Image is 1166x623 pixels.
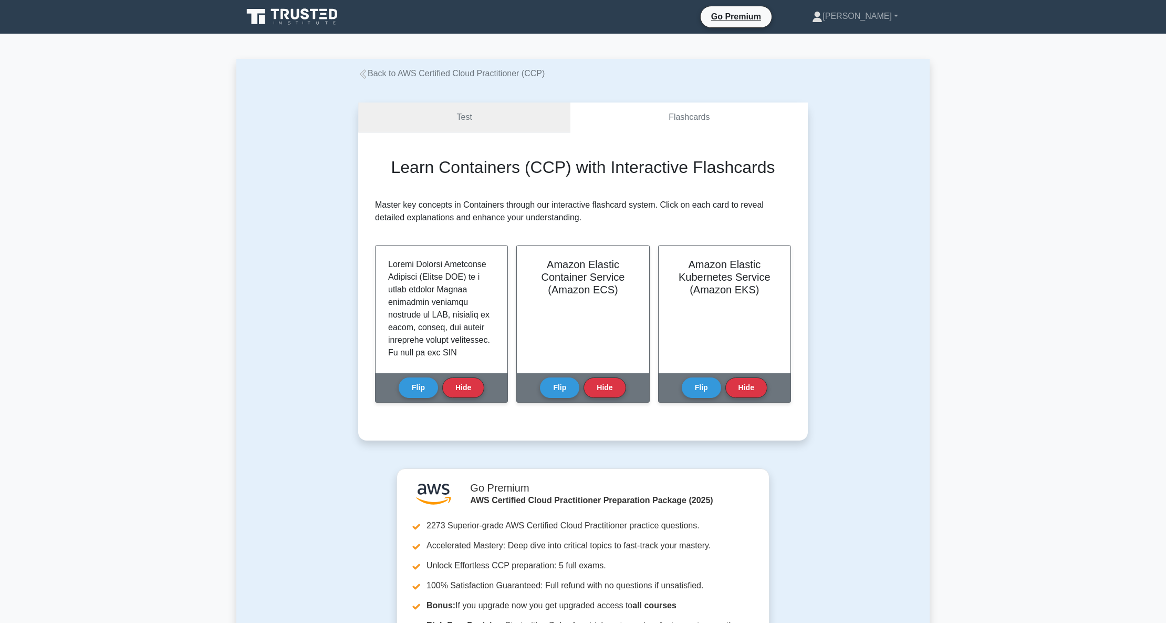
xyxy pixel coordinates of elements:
button: Flip [540,377,579,398]
h2: Learn Containers (CCP) with Interactive Flashcards [391,157,775,177]
a: Back to AWS Certified Cloud Practitioner (CCP) [358,69,545,78]
button: Flip [399,377,438,398]
button: Hide [725,377,767,398]
a: Flashcards [570,103,808,132]
button: Hide [584,377,626,398]
a: [PERSON_NAME] [787,6,923,27]
button: Hide [442,377,484,398]
h2: Amazon Elastic Kubernetes Service (Amazon EKS) [671,258,778,296]
button: Flip [682,377,721,398]
p: Master key concepts in Containers through our interactive flashcard system. Click on each card to... [375,199,791,224]
a: Go Premium [705,10,767,23]
a: Test [358,103,570,132]
h2: Amazon Elastic Container Service (Amazon ECS) [529,258,636,296]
